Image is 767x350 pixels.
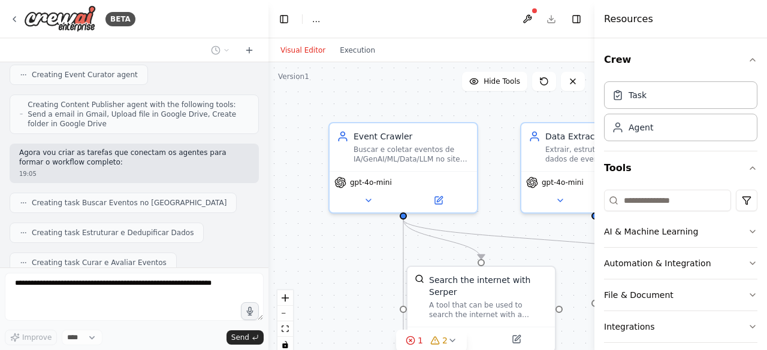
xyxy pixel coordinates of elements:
span: Creating Content Publisher agent with the following tools: Send a email in Gmail, Upload file in ... [28,100,249,129]
span: gpt-4o-mini [350,178,392,187]
button: fit view [277,321,293,337]
button: Crew [604,43,757,77]
button: Start a new chat [240,43,259,57]
span: Creating task Estruturar e Dedupificar Dados [32,228,194,238]
div: Extrair, estruturar e deduplificar dados de eventos coletados, normalizando datas para {timezone}... [545,145,662,164]
span: Creating task Buscar Eventos no [GEOGRAPHIC_DATA] [32,198,227,208]
button: Visual Editor [273,43,333,57]
img: SerperDevTool [415,274,424,284]
div: Buscar e coletar eventos de IA/GenAI/ML/Data/LLM no site [DOMAIN_NAME] para a próxima semana (seg... [354,145,470,164]
g: Edge from d4c9ea71-5ef4-4066-860e-1f5a0d1c2edf to 4b7fce59-66da-4478-8b95-ecaf0f6cfd0c [397,220,487,259]
span: Send [231,333,249,342]
span: ... [312,13,320,25]
img: Logo [24,5,96,32]
button: zoom in [277,290,293,306]
span: Creating task Curar e Avaliar Eventos [32,258,167,267]
div: Event CrawlerBuscar e coletar eventos de IA/GenAI/ML/Data/LLM no site [DOMAIN_NAME] para a próxim... [328,122,478,214]
p: Agora vou criar as tarefas que conectam os agentes para formar o workflow completo: [19,148,249,167]
button: Hide left sidebar [276,11,292,28]
span: 2 [442,334,448,346]
button: Open in side panel [404,193,472,208]
button: AI & Machine Learning [604,216,757,247]
button: Open in side panel [482,332,550,346]
div: Version 1 [278,72,309,81]
button: Hide Tools [462,72,527,91]
div: 19:05 [19,169,249,178]
button: File & Document [604,279,757,311]
span: 1 [418,334,423,346]
div: Crew [604,77,757,151]
g: Edge from d4c9ea71-5ef4-4066-860e-1f5a0d1c2edf to a1eec45a-cd7c-45d2-a35a-8fb8d169f453 [397,220,679,259]
div: Data ExtractorExtrair, estruturar e deduplificar dados de eventos coletados, normalizando datas p... [520,122,670,214]
button: Hide right sidebar [568,11,585,28]
span: Improve [22,333,52,342]
span: gpt-4o-mini [542,178,584,187]
button: zoom out [277,306,293,321]
button: Send [227,330,264,345]
nav: breadcrumb [312,13,320,25]
button: Integrations [604,311,757,342]
span: Creating Event Curator agent [32,70,138,80]
div: Search the internet with Serper [429,274,548,298]
button: Tools [604,151,757,185]
span: Hide Tools [484,77,520,86]
div: BETA [105,12,135,26]
div: A tool that can be used to search the internet with a search_query. Supports different search typ... [429,300,548,319]
div: Task [629,89,647,101]
div: Agent [629,121,653,133]
div: Event Crawler [354,130,470,142]
button: Automation & Integration [604,248,757,279]
h4: Resources [604,12,653,26]
button: Click to speak your automation idea [241,302,259,320]
button: Switch to previous chat [206,43,235,57]
div: Data Extractor [545,130,662,142]
button: Improve [5,330,57,345]
button: Execution [333,43,382,57]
